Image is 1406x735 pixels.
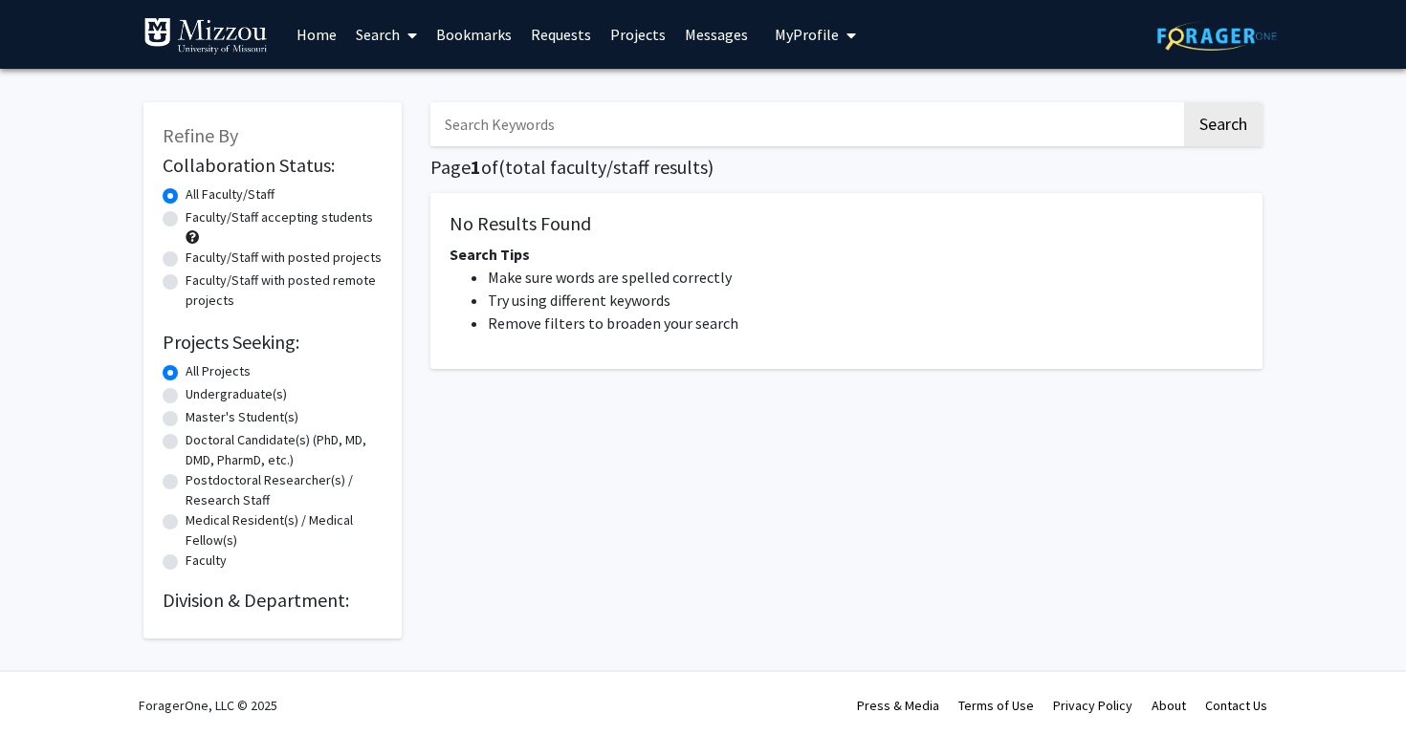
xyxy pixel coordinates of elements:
[488,289,1243,312] li: Try using different keywords
[163,123,238,147] span: Refine By
[775,25,839,44] span: My Profile
[1152,697,1186,714] a: About
[488,266,1243,289] li: Make sure words are spelled correctly
[471,155,481,179] span: 1
[186,270,383,311] label: Faculty/Staff with posted remote projects
[346,1,427,68] a: Search
[186,430,383,470] label: Doctoral Candidate(s) (PhD, MD, DMD, PharmD, etc.)
[186,551,227,571] label: Faculty
[287,1,346,68] a: Home
[186,207,373,227] label: Faculty/Staff accepting students
[1184,102,1263,146] button: Search
[186,384,287,404] label: Undergraduate(s)
[186,361,251,381] label: All Projects
[427,1,521,68] a: Bookmarks
[430,102,1181,146] input: Search Keywords
[450,212,1243,235] h5: No Results Found
[521,1,601,68] a: Requests
[163,331,383,354] h2: Projects Seeking:
[601,1,675,68] a: Projects
[186,248,382,268] label: Faculty/Staff with posted projects
[675,1,758,68] a: Messages
[857,697,939,714] a: Press & Media
[450,245,530,264] span: Search Tips
[1205,697,1267,714] a: Contact Us
[958,697,1034,714] a: Terms of Use
[163,589,383,612] h2: Division & Department:
[430,156,1263,179] h1: Page of ( total faculty/staff results)
[1157,21,1277,51] img: ForagerOne Logo
[1053,697,1132,714] a: Privacy Policy
[488,312,1243,335] li: Remove filters to broaden your search
[186,470,383,510] label: Postdoctoral Researcher(s) / Research Staff
[163,154,383,177] h2: Collaboration Status:
[186,407,298,427] label: Master's Student(s)
[430,388,1263,432] nav: Page navigation
[143,17,268,55] img: University of Missouri Logo
[186,184,275,205] label: All Faculty/Staff
[186,510,383,551] label: Medical Resident(s) / Medical Fellow(s)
